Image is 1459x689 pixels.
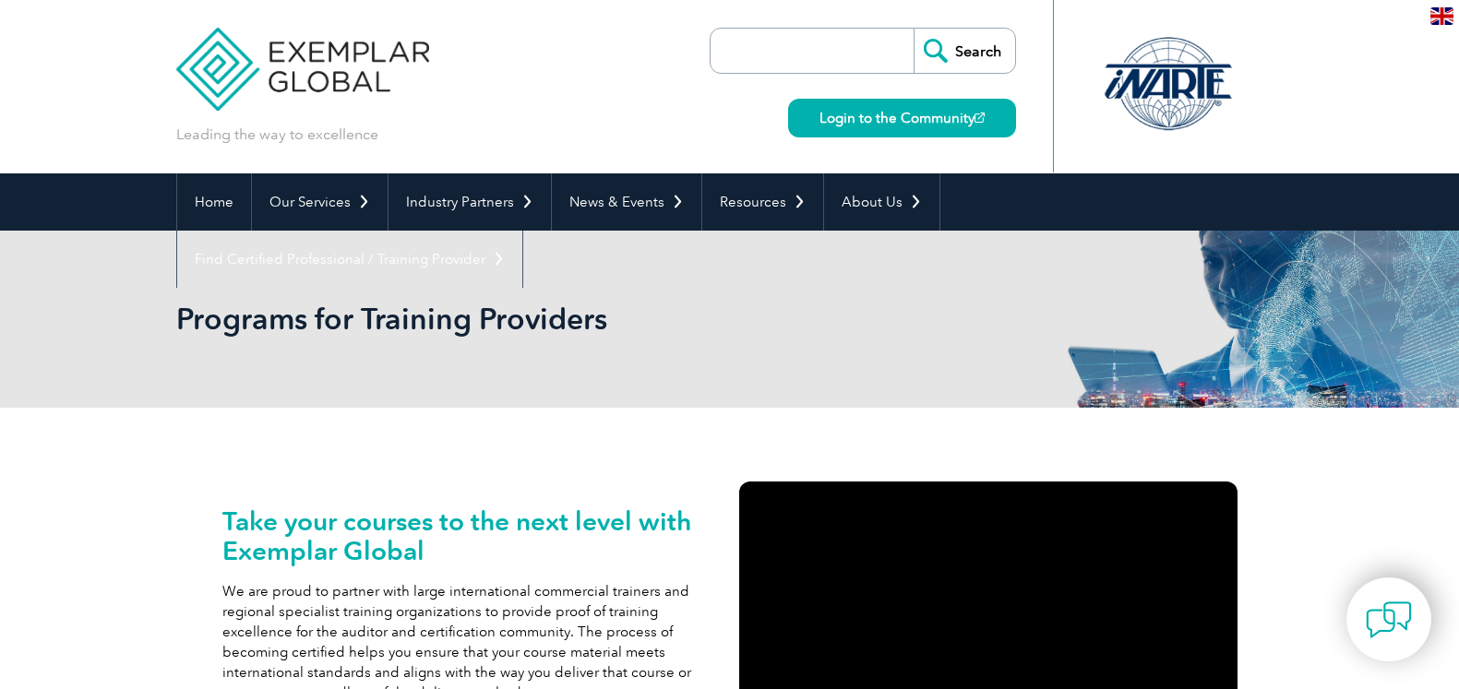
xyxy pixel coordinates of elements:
[176,304,951,334] h2: Programs for Training Providers
[252,173,388,231] a: Our Services
[788,99,1016,137] a: Login to the Community
[702,173,823,231] a: Resources
[975,113,985,123] img: open_square.png
[222,506,721,565] h2: Take your courses to the next level with Exemplar Global
[914,29,1015,73] input: Search
[177,231,522,288] a: Find Certified Professional / Training Provider
[552,173,701,231] a: News & Events
[1366,597,1412,643] img: contact-chat.png
[389,173,551,231] a: Industry Partners
[1430,7,1453,25] img: en
[824,173,939,231] a: About Us
[177,173,251,231] a: Home
[176,125,378,145] p: Leading the way to excellence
